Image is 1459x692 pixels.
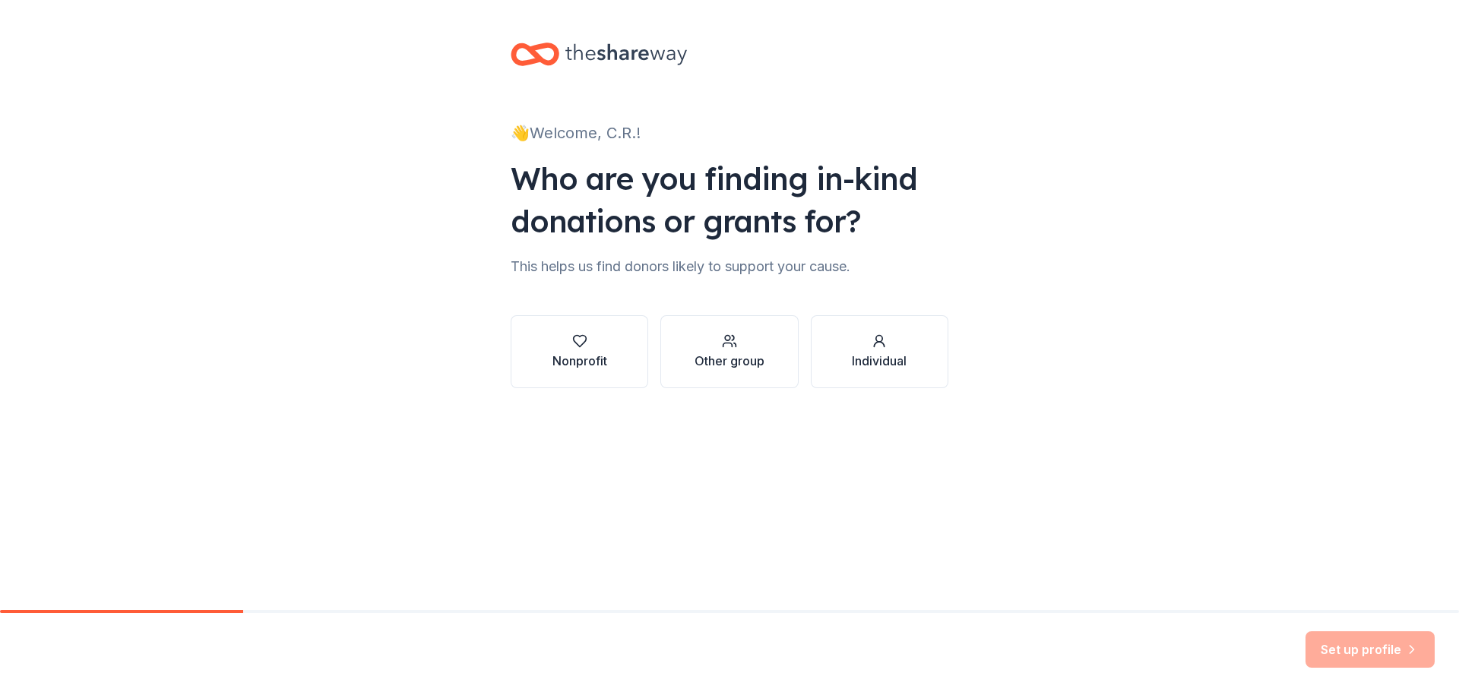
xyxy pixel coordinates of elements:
[511,315,648,388] button: Nonprofit
[511,121,948,145] div: 👋 Welcome, C.R.!
[660,315,798,388] button: Other group
[511,157,948,242] div: Who are you finding in-kind donations or grants for?
[695,352,764,370] div: Other group
[552,352,607,370] div: Nonprofit
[511,254,948,279] div: This helps us find donors likely to support your cause.
[811,315,948,388] button: Individual
[852,352,907,370] div: Individual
